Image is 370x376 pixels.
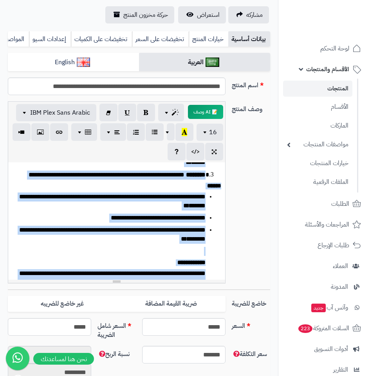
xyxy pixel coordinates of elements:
[197,124,223,141] button: 16
[283,155,352,172] a: خيارات المنتجات
[283,39,365,58] a: لوحة التحكم
[8,53,139,72] a: English
[333,261,348,272] span: العملاء
[283,319,365,338] a: السلات المتروكة223
[229,77,273,90] label: اسم المنتج
[317,22,363,38] img: logo-2.png
[310,302,348,313] span: وآتس آب
[331,198,349,209] span: الطلبات
[283,194,365,213] a: الطلبات
[305,219,349,230] span: المراجعات والأسئلة
[188,105,223,119] button: 📝 AI وصف
[283,236,365,255] a: طلبات الإرجاع
[189,31,228,47] a: خيارات المنتج
[283,99,352,115] a: الأقسام
[30,108,90,117] span: IBM Plex Sans Arabic
[8,296,117,312] label: غير خاضع للضريبه
[314,344,348,354] span: أدوات التسويق
[132,31,189,47] a: تخفيضات على السعر
[283,81,352,97] a: المنتجات
[229,101,273,114] label: وصف المنتج
[228,31,270,47] a: بيانات أساسية
[331,281,348,292] span: المدونة
[298,324,312,333] span: 223
[283,277,365,296] a: المدونة
[229,318,273,331] label: السعر
[209,128,217,137] span: 16
[320,43,349,54] span: لوحة التحكم
[206,58,219,67] img: العربية
[283,136,352,153] a: مواصفات المنتجات
[97,349,130,359] span: نسبة الربح
[117,296,226,312] label: ضريبة القيمة المضافة
[94,318,139,340] label: السعر شامل الضريبة
[123,10,168,20] span: حركة مخزون المنتج
[298,323,349,334] span: السلات المتروكة
[306,64,349,75] span: الأقسام والمنتجات
[283,298,365,317] a: وآتس آبجديد
[77,58,90,67] img: English
[105,6,174,23] a: حركة مخزون المنتج
[228,6,269,23] a: مشاركه
[318,240,349,251] span: طلبات الإرجاع
[16,104,96,121] button: IBM Plex Sans Arabic
[283,117,352,134] a: الماركات
[139,53,270,72] a: العربية
[229,296,273,308] label: خاضع للضريبة
[283,340,365,358] a: أدوات التسويق
[283,174,352,191] a: الملفات الرقمية
[283,257,365,275] a: العملاء
[71,31,132,47] a: تخفيضات على الكميات
[178,6,226,23] a: استعراض
[311,304,326,312] span: جديد
[197,10,220,20] span: استعراض
[232,349,267,359] span: سعر التكلفة
[246,10,263,20] span: مشاركه
[283,215,365,234] a: المراجعات والأسئلة
[29,31,71,47] a: إعدادات السيو
[333,364,348,375] span: التقارير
